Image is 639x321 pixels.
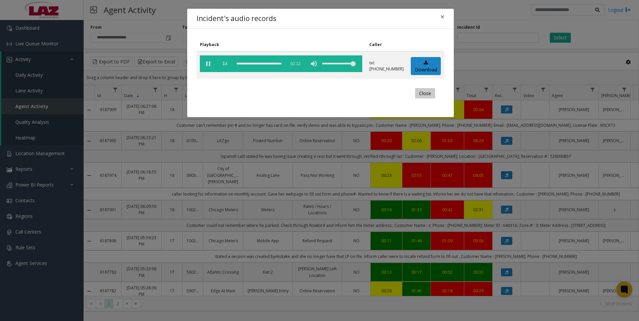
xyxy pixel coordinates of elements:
[369,60,404,72] p: tel:[PHONE_NUMBER]
[411,57,441,75] a: Download
[440,12,444,21] span: ×
[415,88,435,99] button: Close
[197,13,276,24] h4: Incident's audio records
[366,38,407,51] th: Caller
[217,55,233,72] span: playback speed button
[237,55,282,72] div: scrub bar
[322,55,356,72] div: volume level
[197,38,366,51] th: Playback
[436,9,449,25] button: Close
